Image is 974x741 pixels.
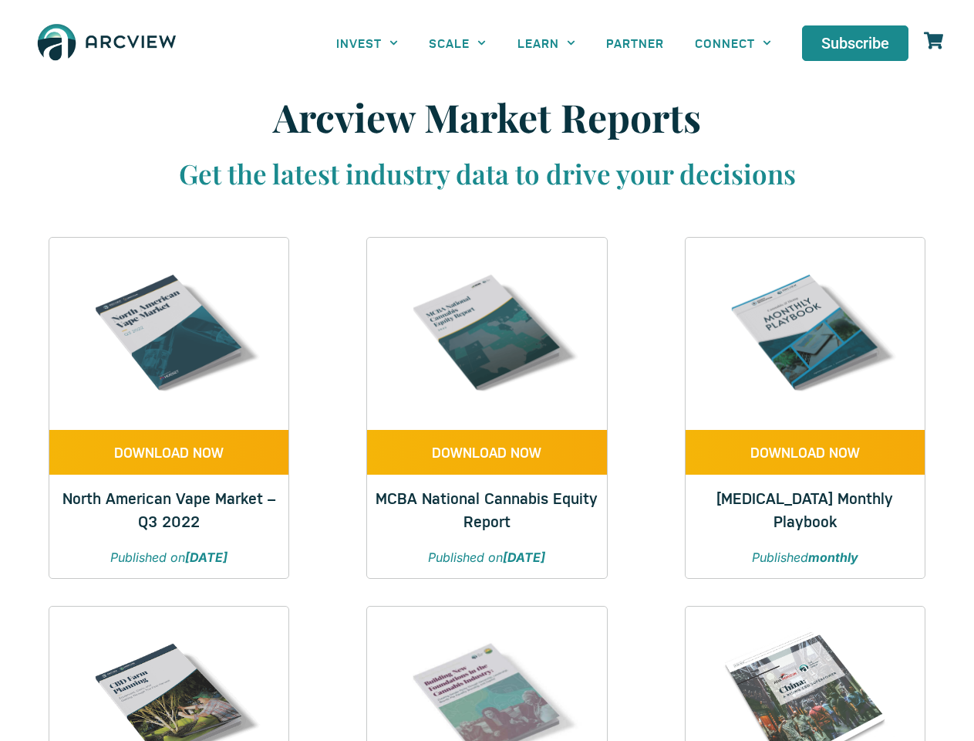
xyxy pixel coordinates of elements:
a: DOWNLOAD NOW [686,430,925,475]
a: DOWNLOAD NOW [49,430,288,475]
a: INVEST [321,25,413,60]
a: Subscribe [802,25,908,61]
a: SCALE [413,25,501,60]
nav: Menu [321,25,787,60]
p: Published on [383,548,591,567]
span: DOWNLOAD NOW [750,445,860,459]
img: Cannabis & Hemp Monthly Playbook [709,238,901,429]
span: DOWNLOAD NOW [432,445,541,459]
h3: Get the latest industry data to drive your decisions [71,156,904,191]
a: MCBA National Cannabis Equity Report [376,487,598,531]
a: North American Vape Market – Q3 2022 [62,487,275,531]
a: PARTNER [591,25,679,60]
span: Subscribe [821,36,889,51]
a: LEARN [502,25,591,60]
img: The Arcview Group [31,15,183,71]
strong: monthly [808,550,858,565]
a: DOWNLOAD NOW [367,430,606,475]
p: Published [701,548,909,567]
img: Q3 2022 VAPE REPORT [73,238,265,429]
strong: [DATE] [185,550,227,565]
h1: Arcview Market Reports [71,94,904,140]
span: DOWNLOAD NOW [114,445,224,459]
a: [MEDICAL_DATA] Monthly Playbook [716,487,893,531]
a: CONNECT [679,25,787,60]
strong: [DATE] [503,550,545,565]
p: Published on [65,548,273,567]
